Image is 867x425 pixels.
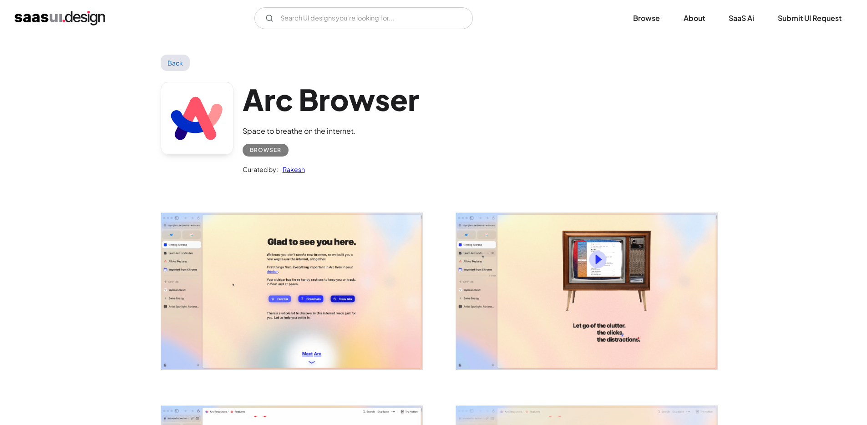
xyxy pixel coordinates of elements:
img: 643f85d9da8384f304eaa65f_Arc%20browser%20Get%20started%20video%20screen.png [456,213,717,369]
a: Back [161,55,190,71]
div: Browser [250,145,281,156]
form: Email Form [254,7,473,29]
a: open lightbox [161,213,422,369]
a: home [15,11,105,25]
input: Search UI designs you're looking for... [254,7,473,29]
a: About [673,8,716,28]
a: Browse [622,8,671,28]
div: Space to breathe on the internet. [243,126,419,137]
div: Curated by: [243,164,278,175]
h1: Arc Browser [243,82,419,117]
a: open lightbox [456,213,717,369]
a: Rakesh [278,164,305,175]
a: Submit UI Request [767,8,852,28]
img: 643f85d9d3f66515136311f3_Arc%20browser%20Welcome%20screen.png [161,213,422,369]
a: SaaS Ai [718,8,765,28]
